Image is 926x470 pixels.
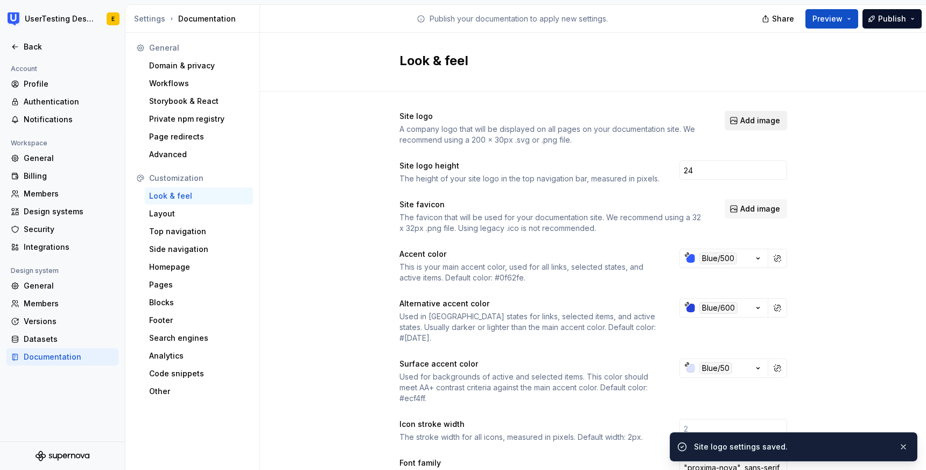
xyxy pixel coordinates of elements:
[149,208,249,219] div: Layout
[25,13,94,24] div: UserTesting Design System
[145,276,253,293] a: Pages
[24,188,114,199] div: Members
[399,458,660,468] div: Font family
[24,114,114,125] div: Notifications
[149,60,249,71] div: Domain & privacy
[24,224,114,235] div: Security
[6,331,118,348] a: Datasets
[772,13,794,24] span: Share
[740,204,780,214] span: Add image
[149,173,249,184] div: Customization
[145,312,253,329] a: Footer
[145,146,253,163] a: Advanced
[24,206,114,217] div: Design systems
[805,9,858,29] button: Preview
[399,199,705,210] div: Site favicon
[399,371,660,404] div: Used for backgrounds of active and selected items. This color should meet AA+ contrast criteria a...
[149,297,249,308] div: Blocks
[145,294,253,311] a: Blocks
[6,221,118,238] a: Security
[878,13,906,24] span: Publish
[399,160,660,171] div: Site logo height
[6,277,118,294] a: General
[699,302,738,314] div: Blue/600
[694,441,890,452] div: Site logo settings saved.
[679,160,787,180] input: 28
[6,150,118,167] a: General
[145,365,253,382] a: Code snippets
[24,280,114,291] div: General
[149,191,249,201] div: Look & feel
[399,262,660,283] div: This is your main accent color, used for all links, selected states, and active items. Default co...
[699,252,737,264] div: Blue/500
[134,13,165,24] button: Settings
[24,41,114,52] div: Back
[399,124,705,145] div: A company logo that will be displayed on all pages on your documentation site. We recommend using...
[145,205,253,222] a: Layout
[6,62,41,75] div: Account
[740,115,780,126] span: Add image
[145,347,253,364] a: Analytics
[149,43,249,53] div: General
[6,111,118,128] a: Notifications
[145,329,253,347] a: Search engines
[149,368,249,379] div: Code snippets
[145,93,253,110] a: Storybook & React
[6,75,118,93] a: Profile
[6,238,118,256] a: Integrations
[134,13,255,24] div: Documentation
[149,279,249,290] div: Pages
[24,79,114,89] div: Profile
[111,15,115,23] div: E
[756,9,801,29] button: Share
[149,244,249,255] div: Side navigation
[6,167,118,185] a: Billing
[149,333,249,343] div: Search engines
[6,93,118,110] a: Authentication
[679,359,768,378] button: Blue/50
[6,185,118,202] a: Members
[149,226,249,237] div: Top navigation
[149,131,249,142] div: Page redirects
[145,128,253,145] a: Page redirects
[6,348,118,366] a: Documentation
[399,359,660,369] div: Surface accent color
[6,38,118,55] a: Back
[399,249,660,259] div: Accent color
[149,149,249,160] div: Advanced
[145,75,253,92] a: Workflows
[6,264,63,277] div: Design system
[145,241,253,258] a: Side navigation
[149,78,249,89] div: Workflows
[430,13,608,24] p: Publish your documentation to apply new settings.
[36,451,89,461] svg: Supernova Logo
[812,13,843,24] span: Preview
[149,114,249,124] div: Private npm registry
[399,52,774,69] h2: Look & feel
[399,311,660,343] div: Used in [GEOGRAPHIC_DATA] states for links, selected items, and active states. Usually darker or ...
[24,298,114,309] div: Members
[399,212,705,234] div: The favicon that will be used for your documentation site. We recommend using a 32 x 32px .png fi...
[145,223,253,240] a: Top navigation
[145,258,253,276] a: Homepage
[6,137,52,150] div: Workspace
[24,334,114,345] div: Datasets
[145,110,253,128] a: Private npm registry
[399,432,660,443] div: The stroke width for all icons, measured in pixels. Default width: 2px.
[149,96,249,107] div: Storybook & React
[145,57,253,74] a: Domain & privacy
[149,386,249,397] div: Other
[24,316,114,327] div: Versions
[679,249,768,268] button: Blue/500
[24,153,114,164] div: General
[24,171,114,181] div: Billing
[725,111,787,130] button: Add image
[2,7,123,31] button: UserTesting Design SystemE
[149,315,249,326] div: Footer
[679,298,768,318] button: Blue/600
[399,298,660,309] div: Alternative accent color
[145,383,253,400] a: Other
[679,419,787,438] input: 2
